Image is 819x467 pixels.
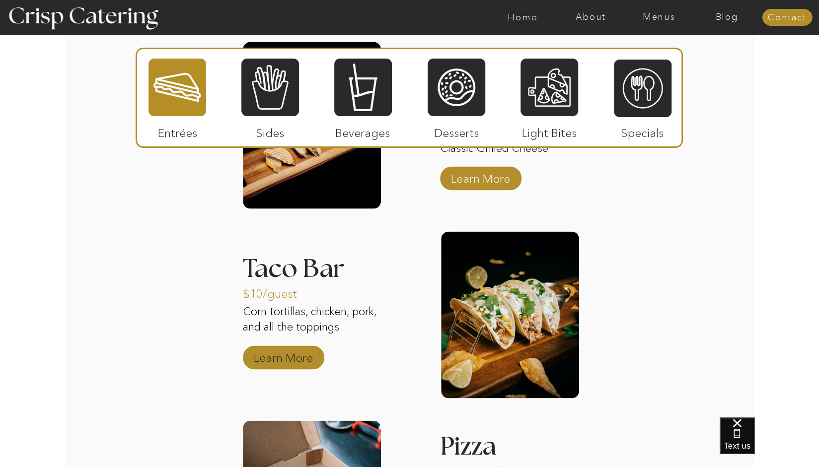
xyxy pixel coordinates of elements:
[243,276,309,305] p: $10/guest
[693,12,761,22] a: Blog
[145,116,211,145] p: Entrées
[447,161,514,190] a: Learn More
[243,256,381,268] h3: Taco Bar
[720,417,819,467] iframe: podium webchat widget bubble
[243,304,381,351] p: Corn tortillas, chicken, pork, and all the toppings
[424,116,490,145] p: Desserts
[250,340,316,369] a: Learn More
[762,13,812,23] a: Contact
[330,116,396,145] p: Beverages
[625,12,693,22] a: Menus
[557,12,625,22] a: About
[237,116,303,145] p: Sides
[609,116,675,145] p: Specials
[517,116,583,145] p: Light Bites
[440,433,543,462] h3: Pizza
[489,12,557,22] a: Home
